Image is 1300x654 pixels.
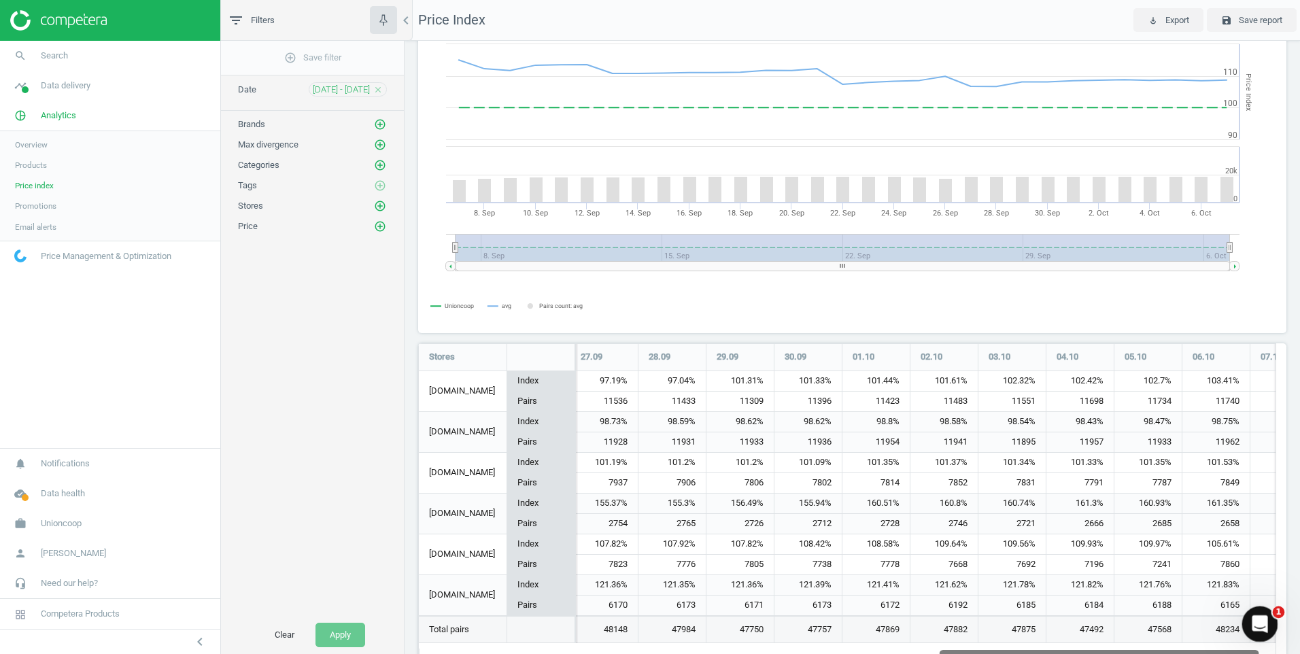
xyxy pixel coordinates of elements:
div: 108.58% [842,534,910,555]
i: add_circle_outline [374,220,386,233]
tspan: 20. Sep [779,209,804,218]
div: 101.35% [842,453,910,473]
text: 100 [1223,99,1237,108]
i: chevron_left [398,12,414,29]
span: 30.09 [785,351,806,363]
span: Tags [238,180,257,190]
div: 161.35% [1182,494,1250,514]
span: 06.10 [1193,351,1214,363]
div: 98.73% [570,412,638,432]
div: 7787 [1114,473,1182,493]
span: 47568 [1125,623,1171,636]
div: 98.54% [978,412,1046,432]
span: 47492 [1057,623,1104,636]
img: ajHJNr6hYgQAAAAASUVORK5CYII= [10,10,107,31]
div: 108.42% [774,534,842,555]
span: 01.10 [853,351,874,363]
tspan: 22. Sep [830,209,855,218]
div: 6165 [1182,596,1250,615]
span: Total pairs [429,623,496,636]
span: 27.09 [581,351,602,363]
div: 6173 [774,596,842,615]
div: 11928 [570,432,638,452]
div: 98.62% [706,412,774,432]
div: 107.92% [638,534,706,555]
span: [PERSON_NAME] [41,547,106,560]
i: work [7,511,33,536]
tspan: 14. Sep [626,209,651,218]
div: [DOMAIN_NAME] [419,371,507,411]
div: 107.82% [570,534,638,555]
span: 02.10 [921,351,942,363]
div: 102.32% [978,371,1046,392]
div: 11309 [706,392,774,411]
div: 6172 [842,596,910,615]
div: 101.44% [842,371,910,392]
div: 121.35% [638,575,706,596]
div: 7937 [570,473,638,493]
tspan: 28. Sep [984,209,1009,218]
span: Need our help? [41,577,98,589]
div: 11962 [1182,432,1250,452]
tspan: 16. Sep [677,209,702,218]
span: 47882 [921,623,968,636]
span: Unioncoop [41,517,82,530]
div: 121.82% [1046,575,1114,596]
div: 121.83% [1182,575,1250,596]
div: 155.37% [570,494,638,514]
div: 98.75% [1182,412,1250,432]
span: 48148 [581,623,628,636]
div: 155.3% [638,494,706,514]
div: 121.36% [570,575,638,596]
i: add_circle_outline [374,139,386,151]
div: 7778 [842,555,910,574]
div: 11551 [978,392,1046,411]
div: Index [507,534,575,555]
button: add_circle_outline [373,138,387,152]
div: 11483 [910,392,978,411]
div: 2765 [638,514,706,534]
div: 121.62% [910,575,978,596]
div: 101.2% [706,453,774,473]
div: 7776 [638,555,706,574]
div: 11941 [910,432,978,452]
div: 7196 [1046,555,1114,574]
div: 7823 [570,555,638,574]
div: 7692 [978,555,1046,574]
div: 7814 [842,473,910,493]
text: 20k [1225,167,1237,175]
span: Price Index [418,12,485,28]
button: Apply [315,623,365,647]
div: 160.51% [842,494,910,514]
span: 47750 [717,623,764,636]
div: 109.93% [1046,534,1114,555]
tspan: Pairs count: avg [539,303,583,309]
div: 11396 [774,392,842,411]
div: Pairs [507,554,575,574]
button: save Save report [1207,8,1297,33]
span: Stores [238,201,263,211]
span: Notifications [41,458,90,470]
div: 11433 [638,392,706,411]
div: 160.93% [1114,494,1182,514]
tspan: 30. Sep [1035,209,1060,218]
div: 98.8% [842,412,910,432]
div: 6184 [1046,596,1114,615]
i: filter_list [228,12,244,29]
div: 101.37% [910,453,978,473]
div: 102.7% [1114,371,1182,392]
div: Index [507,494,575,514]
div: 101.2% [638,453,706,473]
button: add_circle_outline [373,158,387,172]
span: 04.10 [1057,351,1078,363]
i: headset_mic [7,570,33,596]
span: Save filter [284,52,341,64]
div: 6188 [1114,596,1182,615]
span: Analytics [41,109,76,122]
i: timeline [7,73,33,99]
span: 47757 [785,623,832,636]
i: add_circle_outline [374,200,386,212]
div: 2721 [978,514,1046,534]
img: wGWNvw8QSZomAAAAABJRU5ErkJggg== [14,249,27,262]
div: 109.64% [910,534,978,555]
